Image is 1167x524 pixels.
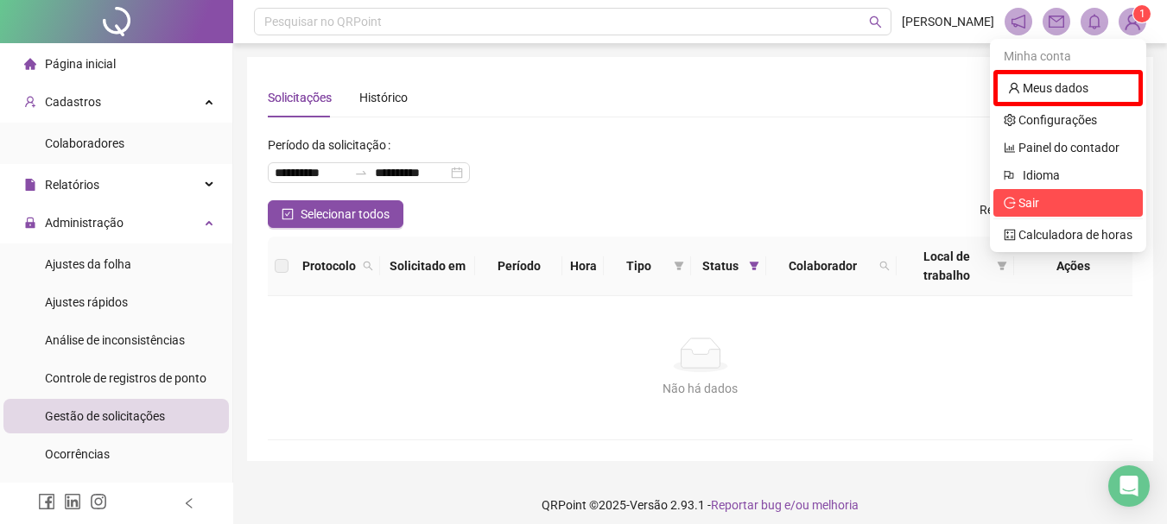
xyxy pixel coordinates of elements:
span: Reportar bug e/ou melhoria [711,498,859,512]
span: Versão [630,498,668,512]
th: Período [475,237,562,296]
span: search [869,16,882,28]
span: Administração [45,216,124,230]
span: left [183,497,195,509]
span: notification [1011,14,1026,29]
span: Ajustes da folha [45,257,131,271]
button: Selecionar todos [268,200,403,228]
img: 86960 [1119,9,1145,35]
span: Sair [1018,196,1039,210]
div: Histórico [359,88,408,107]
span: filter [749,261,759,271]
span: search [359,253,377,279]
span: search [876,253,893,279]
span: Página inicial [45,57,116,71]
span: search [879,261,890,271]
span: search [363,261,373,271]
span: Tipo [611,256,667,275]
span: Status [698,256,742,275]
span: Cadastros [45,95,101,109]
div: Ações [1021,256,1126,275]
span: Idioma [1023,166,1122,185]
div: Solicitações [268,88,332,107]
span: instagram [90,493,107,510]
label: Período da solicitação [268,131,397,159]
span: check-square [282,208,294,220]
span: Protocolo [302,256,356,275]
span: Gestão de solicitações [45,409,165,423]
span: filter [674,261,684,271]
span: [PERSON_NAME] [902,12,994,31]
span: 1 [1139,8,1145,20]
span: Relatórios [45,178,99,192]
span: bell [1087,14,1102,29]
span: mail [1049,14,1064,29]
span: filter [997,261,1007,271]
span: Local de trabalho [904,247,990,285]
th: Hora [562,237,604,296]
span: linkedin [64,493,81,510]
span: filter [745,253,763,279]
span: Colaborador [773,256,872,275]
span: facebook [38,493,55,510]
span: Análise de inconsistências [45,333,185,347]
span: swap-right [354,166,368,180]
th: Solicitado em [380,237,475,296]
span: flag [1004,166,1016,185]
sup: Atualize o seu contato no menu Meus Dados [1133,5,1151,22]
a: setting Configurações [1004,113,1097,127]
span: user-add [24,96,36,108]
div: Não há dados [289,379,1112,398]
span: Controle de registros de ponto [45,371,206,385]
a: bar-chart Painel do contador [1004,141,1119,155]
span: Registros Selecionados [980,203,1104,217]
div: Open Intercom Messenger [1108,465,1150,507]
span: Colaboradores [45,136,124,150]
span: home [24,58,36,70]
span: logout [1004,197,1016,209]
span: to [354,166,368,180]
span: Ajustes rápidos [45,295,128,309]
a: user Meus dados [1008,81,1088,95]
span: Ocorrências [45,447,110,461]
span: : 0 / 16 [980,200,1132,228]
div: Minha conta [993,42,1143,70]
span: lock [24,217,36,229]
a: calculator Calculadora de horas [1004,228,1132,242]
span: filter [993,243,1011,288]
span: file [24,179,36,191]
span: filter [670,253,688,279]
span: Selecionar todos [301,205,390,224]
